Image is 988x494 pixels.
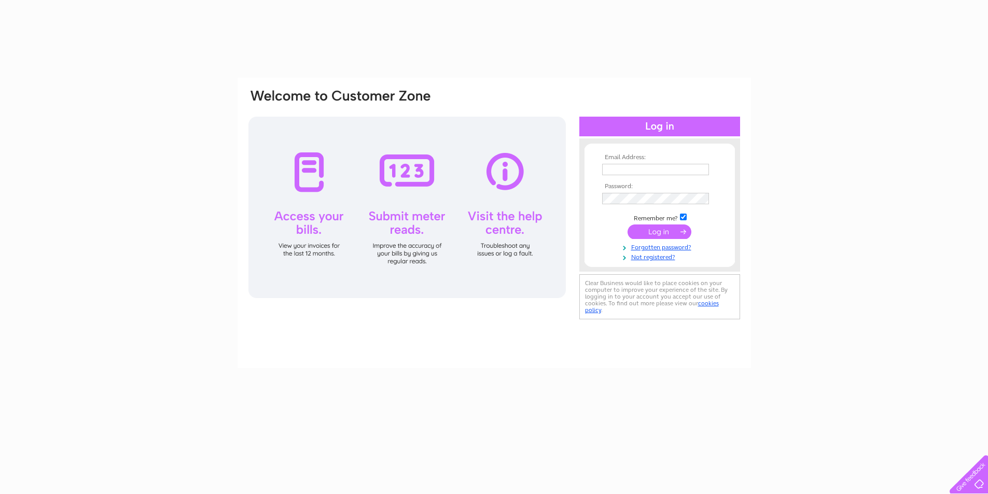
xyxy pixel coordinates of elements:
[600,154,720,161] th: Email Address:
[600,212,720,222] td: Remember me?
[602,242,720,251] a: Forgotten password?
[579,274,740,319] div: Clear Business would like to place cookies on your computer to improve your experience of the sit...
[600,183,720,190] th: Password:
[585,300,719,314] a: cookies policy
[628,224,691,239] input: Submit
[602,251,720,261] a: Not registered?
